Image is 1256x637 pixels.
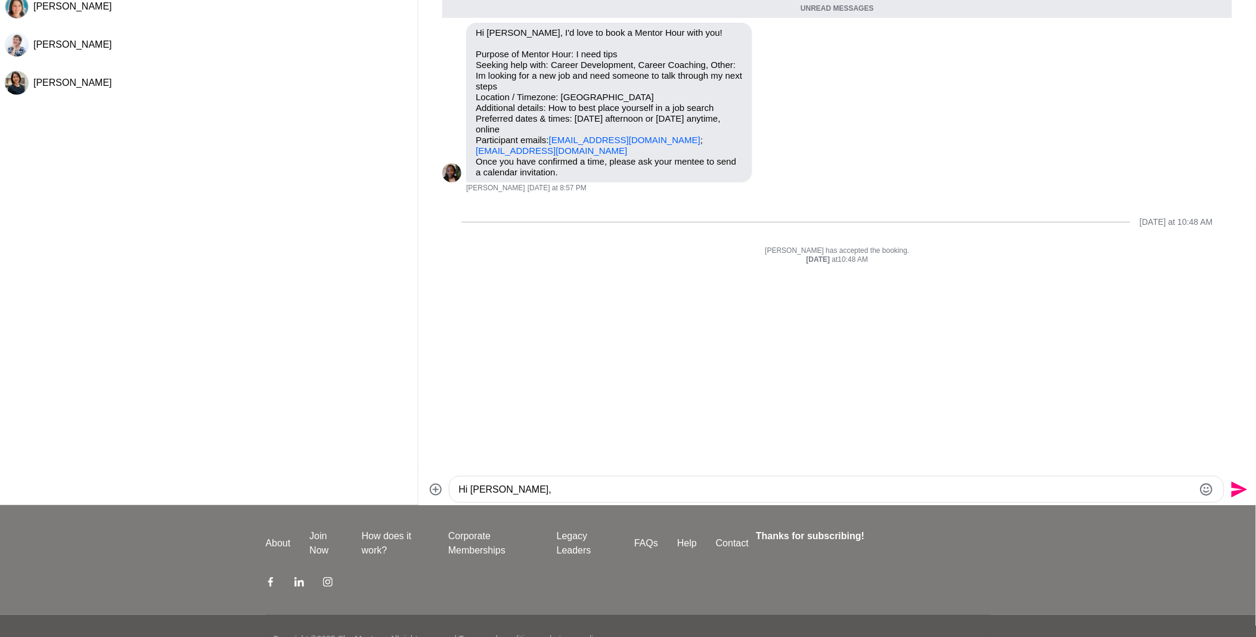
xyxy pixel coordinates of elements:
strong: [DATE] [807,255,832,264]
a: FAQs [625,536,668,551]
a: [EMAIL_ADDRESS][DOMAIN_NAME] [549,135,700,145]
span: [PERSON_NAME] [33,78,112,88]
a: Join Now [300,529,352,558]
span: [PERSON_NAME] [33,1,112,11]
time: 2025-09-28T10:57:22.499Z [528,184,587,193]
div: Tracy Travis [5,33,29,57]
div: [DATE] at 10:48 AM [1140,217,1213,227]
a: Instagram [323,577,333,591]
div: at 10:48 AM [442,255,1232,265]
img: G [442,163,461,183]
a: Corporate Memberships [439,529,547,558]
p: [PERSON_NAME] has accepted the booking. [442,246,1232,256]
a: About [256,536,300,551]
div: Getrude Mereki [442,163,461,183]
a: Legacy Leaders [547,529,625,558]
img: M [5,71,29,95]
div: Michelle Nguyen [5,71,29,95]
p: Purpose of Mentor Hour: I need tips Seeking help with: Career Development, Career Coaching, Other... [476,49,743,156]
p: Once you have confirmed a time, please ask your mentee to send a calendar invitation. [476,156,743,178]
p: Hi [PERSON_NAME], I'd love to book a Mentor Hour with you! [476,27,743,38]
span: [PERSON_NAME] [466,184,525,193]
span: [PERSON_NAME] [33,39,112,50]
a: Facebook [266,577,275,591]
h4: Thanks for subscribing! [756,529,983,543]
button: Emoji picker [1199,483,1214,497]
a: LinkedIn [294,577,304,591]
a: Contact [706,536,758,551]
button: Send [1224,476,1251,503]
a: Help [668,536,706,551]
img: T [5,33,29,57]
textarea: Type your message [459,483,1194,497]
a: How does it work? [352,529,439,558]
a: [EMAIL_ADDRESS][DOMAIN_NAME] [476,146,627,156]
